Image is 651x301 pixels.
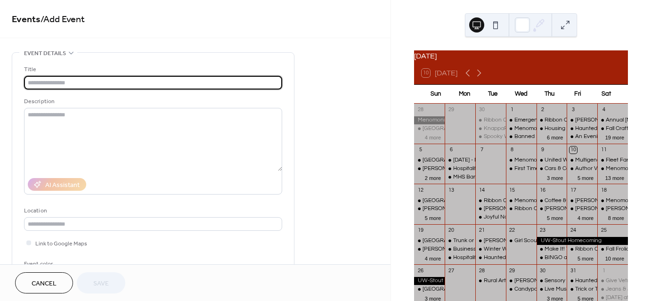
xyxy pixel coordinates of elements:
[506,116,537,124] div: Emergency Preparedness Class For Seniors
[574,254,597,262] button: 5 more
[414,205,445,213] div: Stout Auto Club Car Show
[417,146,424,154] div: 5
[545,245,593,253] div: Make It! Thursdays
[414,156,445,164] div: Pleasant Valley Tree Farm Fall Festival
[574,173,597,181] button: 5 more
[453,254,569,262] div: Hospitality Nights with Chef [PERSON_NAME]
[537,237,628,245] div: UW-Stout Homecoming
[475,133,506,141] div: Spooky Wreath Workshop
[539,106,546,114] div: 2
[421,133,445,141] button: 4 more
[475,277,506,285] div: Rural Arts & Culture Forum
[574,213,597,221] button: 4 more
[484,245,553,253] div: Winter Wear Clothing Drive
[509,146,516,154] div: 8
[479,85,507,104] div: Tue
[514,285,551,293] div: Candypalooza
[417,267,424,274] div: 26
[475,254,506,262] div: Haunted Accessories Workshop
[423,197,509,205] div: [GEOGRAPHIC_DATA] Fall Festival
[448,227,455,234] div: 20
[41,10,85,29] span: / Add Event
[514,165,601,173] div: First Time Homebuyers Workshop
[453,237,503,245] div: Trunk or Treat 2025
[537,156,567,164] div: United Way Day of Caring
[15,272,73,293] button: Cancel
[537,197,567,205] div: Coffee & Commerce: Manufacturing
[414,285,445,293] div: Pleasant Valley Tree Farm Fall Festival
[448,267,455,274] div: 27
[506,277,537,285] div: Mabel's Movie Series Double Feature: "Clue" and "Psycho"
[509,227,516,234] div: 22
[600,106,607,114] div: 4
[506,156,537,164] div: Menomonie Farmer's Market
[506,237,537,245] div: Girl Scout Local History Project
[535,85,563,104] div: Thu
[478,267,485,274] div: 28
[604,213,628,221] button: 8 more
[545,285,618,293] div: Live Music: [PERSON_NAME]
[600,146,607,154] div: 11
[484,254,567,262] div: Haunted Accessories Workshop
[602,173,628,181] button: 13 more
[506,285,537,293] div: Candypalooza
[506,165,537,173] div: First Time Homebuyers Workshop
[567,277,597,285] div: Haunted Hillside
[453,173,537,181] div: MHS Bands Fall Outdoor Concert
[448,106,455,114] div: 29
[570,146,577,154] div: 10
[414,245,445,253] div: Govin's Corn Maze & Fall Fun
[567,285,597,293] div: Trick or Treat at The Neighbors!
[423,205,520,213] div: [PERSON_NAME] Auto Club Car Show
[514,116,627,124] div: Emergency Preparedness Class For Seniors
[506,125,537,133] div: Menomonie Farmer's Market
[24,97,280,106] div: Description
[506,133,537,141] div: Banned Book Week: a Conversation with Dr. Samuel Cohen
[448,146,455,154] div: 6
[575,125,616,133] div: Haunted Hillside
[507,85,535,104] div: Wed
[567,165,597,173] div: Author Visit - Elizabeth Fischer
[537,245,567,253] div: Make It! Thursdays
[423,165,522,173] div: [PERSON_NAME] Corn Maze & Fall Fun
[421,213,445,221] button: 5 more
[35,239,87,249] span: Link to Google Maps
[543,213,567,221] button: 5 more
[537,116,567,124] div: Ribbon Cutting: Wisconsin Early Autism Project
[414,116,445,124] div: Menomonie Oktoberfest
[570,227,577,234] div: 24
[414,277,445,285] div: UW-Stout Homecoming
[514,237,593,245] div: Girl Scout Local History Project
[414,197,445,205] div: Pleasant Valley Tree Farm Fall Festival
[597,197,628,205] div: Menomonie Farmer's Market
[12,10,41,29] a: Events
[539,146,546,154] div: 9
[514,197,610,205] div: Menomonie [PERSON_NAME] Market
[563,85,592,104] div: Fri
[445,156,475,164] div: Fire Prevention Week - MFD Open House
[592,85,620,104] div: Sat
[545,205,635,213] div: [PERSON_NAME] Prairie Craft Days
[597,245,628,253] div: Fall Frolic - Downtown Menomonie
[478,106,485,114] div: 30
[475,116,506,124] div: Ribbon Cutting: Anovia Health
[597,156,628,164] div: Fleet Farm OctoberFest
[484,213,552,221] div: Joyful Noise Choir Concert
[475,213,506,221] div: Joyful Noise Choir Concert
[414,165,445,173] div: Govin's Corn Maze & Fall Fun
[567,245,597,253] div: Ribbon Cutting and Open House: Compass IL
[545,125,580,133] div: Housing Clinic
[475,245,506,253] div: Winter Wear Clothing Drive
[606,125,641,133] div: Fall Craft Sale
[24,259,95,269] div: Event color
[539,267,546,274] div: 30
[539,227,546,234] div: 23
[421,173,445,181] button: 2 more
[484,197,584,205] div: Ribbon Cutting: [DEMOGRAPHIC_DATA]
[475,197,506,205] div: Ribbon Cutting: Cedarbrook Church
[570,106,577,114] div: 3
[570,187,577,194] div: 17
[514,205,588,213] div: Ribbon Cutting: Loyal Blu LLC
[597,277,628,285] div: Give Vets a Smile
